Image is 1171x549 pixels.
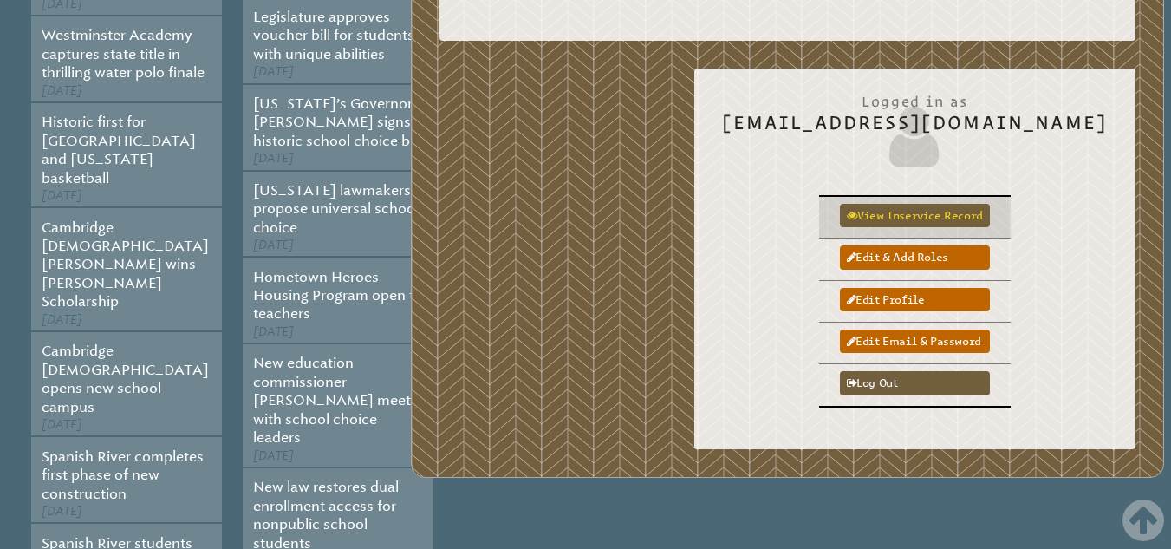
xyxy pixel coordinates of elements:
a: Edit & add roles [840,245,990,269]
h2: [EMAIL_ADDRESS][DOMAIN_NAME] [722,84,1108,171]
span: [DATE] [42,83,82,98]
span: [DATE] [253,151,294,166]
a: Log out [840,371,990,395]
span: [DATE] [42,504,82,519]
a: Hometown Heroes Housing Program open to teachers [253,269,423,323]
a: New education commissioner [PERSON_NAME] meets with school choice leaders [253,355,418,446]
a: Cambridge [DEMOGRAPHIC_DATA] opens new school campus [42,343,209,415]
a: Edit profile [840,288,990,311]
span: [DATE] [253,64,294,79]
a: View inservice record [840,204,990,227]
a: Spanish River completes first phase of new construction [42,448,204,502]
span: [DATE] [42,188,82,203]
span: Logged in as [722,84,1108,112]
a: Legislature approves voucher bill for students with unique abilities [253,9,414,62]
a: Edit email & password [840,330,990,353]
span: [DATE] [253,238,294,252]
span: [DATE] [42,417,82,432]
a: [US_STATE]’s Governor [PERSON_NAME] signs historic school choice bill [253,95,420,149]
span: [DATE] [42,312,82,327]
a: [US_STATE] lawmakers propose universal school choice [253,182,419,236]
a: Westminster Academy captures state title in thrilling water polo finale [42,27,205,81]
a: Historic first for [GEOGRAPHIC_DATA] and [US_STATE] basketball [42,114,196,186]
span: [DATE] [253,448,294,463]
a: Cambridge [DEMOGRAPHIC_DATA][PERSON_NAME] wins [PERSON_NAME] Scholarship [42,219,209,310]
span: [DATE] [253,324,294,339]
